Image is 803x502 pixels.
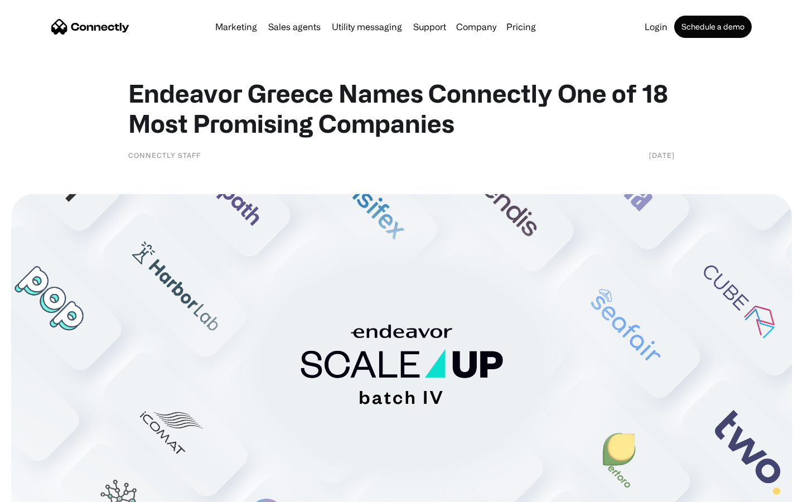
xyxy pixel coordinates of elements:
[51,18,129,35] a: home
[456,19,496,35] div: Company
[649,149,675,161] div: [DATE]
[409,22,451,31] a: Support
[264,22,325,31] a: Sales agents
[128,78,675,138] h1: Endeavor Greece Names Connectly One of 18 Most Promising Companies
[128,149,201,161] div: Connectly Staff
[11,482,67,498] aside: Language selected: English
[453,19,500,35] div: Company
[502,22,540,31] a: Pricing
[674,16,752,38] a: Schedule a demo
[327,22,407,31] a: Utility messaging
[211,22,262,31] a: Marketing
[640,22,672,31] a: Login
[22,482,67,498] ul: Language list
